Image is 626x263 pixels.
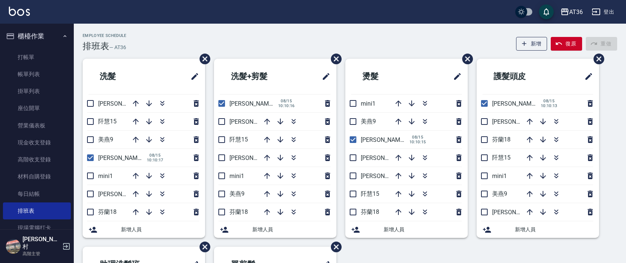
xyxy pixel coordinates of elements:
[345,221,468,238] div: 新增人員
[557,4,586,20] button: AT36
[3,66,71,83] a: 帳單列表
[83,33,127,38] h2: Employee Schedule
[3,134,71,151] a: 現金收支登錄
[229,154,277,161] span: [PERSON_NAME]6
[361,208,379,215] span: 芬蘭18
[6,239,21,254] img: Person
[361,190,379,197] span: 阡慧15
[409,135,426,140] span: 08/15
[229,100,280,107] span: [PERSON_NAME]16
[317,68,331,85] span: 修改班表的標題
[229,173,244,180] span: mini1
[492,118,540,125] span: [PERSON_NAME]6
[83,221,205,238] div: 新增人員
[109,44,126,51] h6: — AT36
[483,63,558,90] h2: 護髮頭皮
[9,7,30,16] img: Logo
[325,236,343,258] span: 刪除班表
[229,136,248,143] span: 阡慧15
[539,4,554,19] button: save
[492,190,507,197] span: 美燕9
[515,226,593,233] span: 新增人員
[3,49,71,66] a: 打帳單
[23,250,60,257] p: 高階主管
[409,140,426,144] span: 10:10:15
[361,136,412,143] span: [PERSON_NAME]16
[98,154,149,161] span: [PERSON_NAME]16
[194,48,211,70] span: 刪除班表
[361,100,376,107] span: mini1
[3,83,71,100] a: 掛單列表
[98,173,113,180] span: mini1
[214,221,336,238] div: 新增人員
[569,7,583,17] div: AT36
[325,48,343,70] span: 刪除班表
[194,236,211,258] span: 刪除班表
[83,41,109,51] h3: 排班表
[3,117,71,134] a: 營業儀表板
[492,173,507,180] span: mini1
[361,118,376,125] span: 美燕9
[492,209,543,216] span: [PERSON_NAME]11
[3,202,71,219] a: 排班表
[492,136,511,143] span: 芬蘭18
[361,154,412,161] span: [PERSON_NAME]11
[449,68,462,85] span: 修改班表的標題
[3,185,71,202] a: 每日結帳
[541,103,557,108] span: 10:10:13
[147,158,163,163] span: 10:10:17
[252,226,331,233] span: 新增人員
[3,27,71,46] button: 櫃檯作業
[492,154,511,161] span: 阡慧15
[98,191,149,198] span: [PERSON_NAME]11
[278,103,295,108] span: 10:10:16
[3,100,71,117] a: 座位開單
[89,63,156,90] h2: 洗髮
[3,168,71,185] a: 材料自購登錄
[351,63,419,90] h2: 燙髮
[278,99,295,103] span: 08/15
[186,68,199,85] span: 修改班表的標題
[98,100,146,107] span: [PERSON_NAME]6
[516,37,547,51] button: 新增
[3,219,71,236] a: 現場電腦打卡
[541,99,557,103] span: 08/15
[457,48,474,70] span: 刪除班表
[580,68,593,85] span: 修改班表的標題
[98,208,117,215] span: 芬蘭18
[229,190,245,197] span: 美燕9
[492,100,543,107] span: [PERSON_NAME]16
[229,118,280,125] span: [PERSON_NAME]11
[220,63,298,90] h2: 洗髮+剪髮
[361,173,408,180] span: [PERSON_NAME]6
[229,208,248,215] span: 芬蘭18
[588,48,605,70] span: 刪除班表
[551,37,582,51] button: 復原
[384,226,462,233] span: 新增人員
[98,118,117,125] span: 阡慧15
[3,151,71,168] a: 高階收支登錄
[121,226,199,233] span: 新增人員
[98,136,113,143] span: 美燕9
[23,236,60,250] h5: [PERSON_NAME]村
[589,5,617,19] button: 登出
[147,153,163,158] span: 08/15
[477,221,599,238] div: 新增人員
